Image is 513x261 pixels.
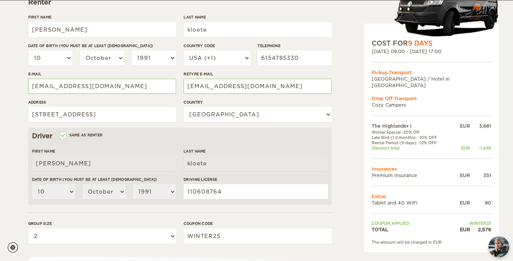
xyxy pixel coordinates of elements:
div: 2,576 [470,226,491,232]
div: Driver [32,131,328,140]
div: -1,546 [470,145,491,151]
label: Date of birth (You must be at least [DEMOGRAPHIC_DATA]) [32,177,176,182]
div: EUR [452,200,470,206]
div: EUR [452,123,470,129]
label: E-mail [28,71,176,77]
td: Premium Insurance [372,172,453,179]
td: Discount total [372,145,453,151]
td: Winter Special -20% Off [372,129,453,134]
img: Freyja at Cozy Campers [488,237,509,257]
a: Cookie settings [8,242,23,253]
td: Extras [372,193,491,200]
td: Tablet and 4G WIFI [372,200,453,206]
label: Date of birth (You must be at least [DEMOGRAPHIC_DATA]) [28,43,176,49]
div: 90 [470,200,491,206]
label: Coupon code [184,221,331,226]
input: e.g. 1 234 567 890 [257,50,331,66]
input: e.g. example@example.com [184,79,331,94]
label: Retype E-mail [184,71,331,77]
td: Insurances [372,165,491,172]
label: First Name [32,148,176,154]
div: EUR [452,145,470,151]
td: Late Bird (1-2 months): -10% OFF [372,135,453,140]
td: Coupon applied [372,221,453,226]
div: 351 [470,172,491,179]
div: [DATE] 09:00 - [DATE] 17:00 [372,48,491,54]
label: Last Name [184,14,331,20]
div: 3,681 [470,123,491,129]
label: First Name [28,14,176,20]
div: Pickup Transport: [372,69,491,75]
div: COST FOR [372,39,491,48]
label: Driving License [184,177,328,182]
td: TOTAL [372,226,453,232]
label: Address [28,99,176,105]
input: e.g. Street, City, Zip Code [28,107,176,122]
td: The Highlander I [372,123,453,129]
td: [GEOGRAPHIC_DATA] / Hotel in [GEOGRAPHIC_DATA] [372,76,491,89]
label: Last Name [184,148,328,154]
input: e.g. 14789654B [184,184,328,199]
td: WINTER25 [452,221,491,226]
button: chat-button [488,237,509,257]
label: Group size [28,221,176,226]
label: Country [184,99,331,105]
span: 9 Days [408,40,432,47]
td: Rental Period (9 days): -12% OFF [372,140,453,145]
div: The amount will be charged in EUR [372,239,491,244]
input: e.g. William [32,156,176,171]
label: Same as renter [60,131,103,139]
div: EUR [452,226,470,232]
input: e.g. Smith [184,22,331,37]
input: e.g. example@example.com [28,79,176,94]
input: e.g. William [28,22,176,37]
td: Cozy Campers [372,102,491,108]
label: Telephone [257,43,331,49]
input: e.g. Smith [184,156,328,171]
div: EUR [452,172,470,179]
label: Country Code [184,43,250,49]
div: Drop Off Transport: [372,95,491,102]
input: Same as renter [60,134,65,139]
